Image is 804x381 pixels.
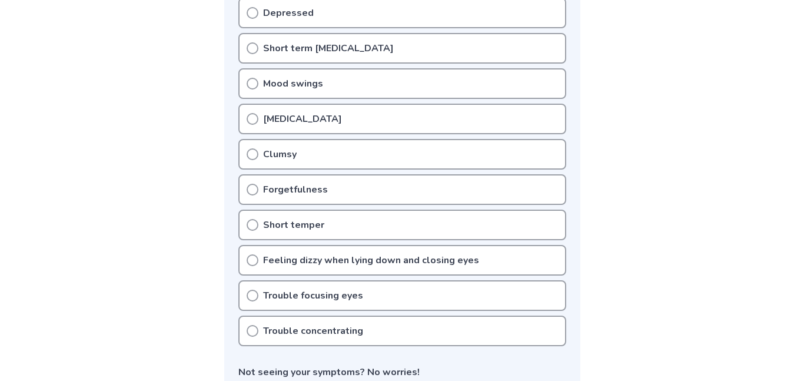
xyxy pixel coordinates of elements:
p: Forgetfulness [263,183,328,197]
p: Clumsy [263,147,297,161]
p: Depressed [263,6,314,20]
p: Mood swings [263,77,323,91]
p: Short term [MEDICAL_DATA] [263,41,394,55]
p: Trouble focusing eyes [263,289,363,303]
p: Feeling dizzy when lying down and closing eyes [263,253,479,267]
p: [MEDICAL_DATA] [263,112,342,126]
p: Not seeing your symptoms? No worries! [238,365,566,379]
p: Trouble concentrating [263,324,363,338]
p: Short temper [263,218,324,232]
